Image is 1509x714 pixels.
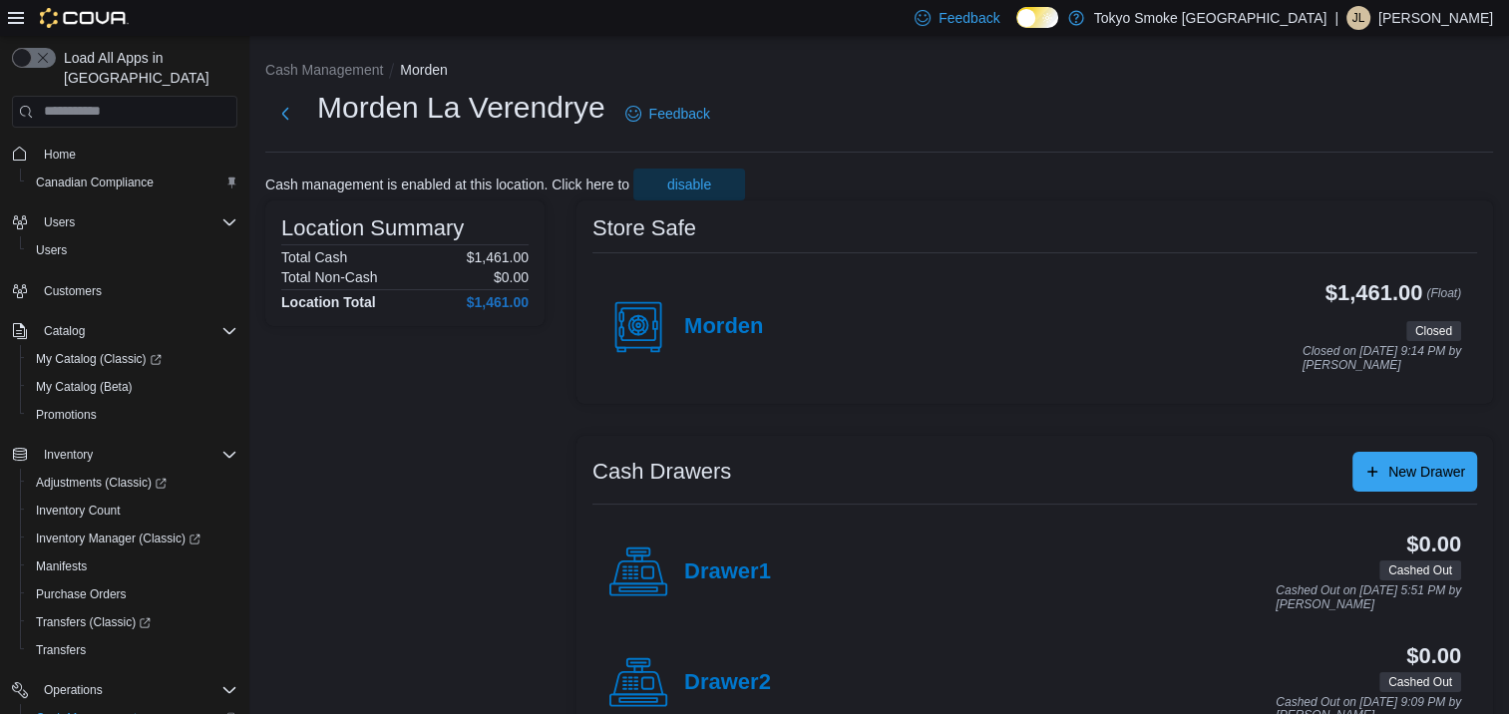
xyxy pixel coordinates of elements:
[36,319,93,343] button: Catalog
[281,269,378,285] h6: Total Non-Cash
[1379,672,1461,692] span: Cashed Out
[28,171,162,194] a: Canadian Compliance
[684,559,771,585] h4: Drawer1
[44,447,93,463] span: Inventory
[28,499,129,523] a: Inventory Count
[56,48,237,88] span: Load All Apps in [GEOGRAPHIC_DATA]
[684,670,771,696] h4: Drawer2
[36,142,237,167] span: Home
[20,580,245,608] button: Purchase Orders
[36,210,83,234] button: Users
[1388,462,1465,482] span: New Drawer
[20,401,245,429] button: Promotions
[44,147,76,163] span: Home
[684,314,763,340] h4: Morden
[28,471,175,495] a: Adjustments (Classic)
[44,682,103,698] span: Operations
[633,169,745,200] button: disable
[28,171,237,194] span: Canadian Compliance
[36,503,121,519] span: Inventory Count
[1388,673,1452,691] span: Cashed Out
[592,216,696,240] h3: Store Safe
[1406,644,1461,668] h3: $0.00
[667,175,711,194] span: disable
[36,586,127,602] span: Purchase Orders
[20,636,245,664] button: Transfers
[28,347,237,371] span: My Catalog (Classic)
[4,276,245,305] button: Customers
[36,531,200,546] span: Inventory Manager (Classic)
[1352,6,1365,30] span: JL
[265,62,383,78] button: Cash Management
[1334,6,1338,30] p: |
[28,347,170,371] a: My Catalog (Classic)
[28,610,159,634] a: Transfers (Classic)
[36,614,151,630] span: Transfers (Classic)
[281,249,347,265] h6: Total Cash
[617,94,718,134] a: Feedback
[400,62,447,78] button: Morden
[1406,533,1461,556] h3: $0.00
[28,238,237,262] span: Users
[36,242,67,258] span: Users
[28,638,237,662] span: Transfers
[20,345,245,373] a: My Catalog (Classic)
[1406,321,1461,341] span: Closed
[4,140,245,169] button: Home
[4,208,245,236] button: Users
[1415,322,1452,340] span: Closed
[281,216,464,240] h3: Location Summary
[44,323,85,339] span: Catalog
[20,169,245,196] button: Canadian Compliance
[36,319,237,343] span: Catalog
[1016,7,1058,28] input: Dark Mode
[36,642,86,658] span: Transfers
[4,441,245,469] button: Inventory
[265,94,305,134] button: Next
[592,460,731,484] h3: Cash Drawers
[28,238,75,262] a: Users
[20,552,245,580] button: Manifests
[36,379,133,395] span: My Catalog (Beta)
[20,236,245,264] button: Users
[1016,28,1017,29] span: Dark Mode
[4,317,245,345] button: Catalog
[265,177,629,192] p: Cash management is enabled at this location. Click here to
[1346,6,1370,30] div: Jennifer Lamont
[20,497,245,525] button: Inventory Count
[36,351,162,367] span: My Catalog (Classic)
[1388,561,1452,579] span: Cashed Out
[28,527,237,550] span: Inventory Manager (Classic)
[1276,584,1461,611] p: Cashed Out on [DATE] 5:51 PM by [PERSON_NAME]
[28,610,237,634] span: Transfers (Classic)
[36,143,84,167] a: Home
[28,527,208,550] a: Inventory Manager (Classic)
[44,214,75,230] span: Users
[1094,6,1327,30] p: Tokyo Smoke [GEOGRAPHIC_DATA]
[20,608,245,636] a: Transfers (Classic)
[1426,281,1461,317] p: (Float)
[28,403,105,427] a: Promotions
[939,8,999,28] span: Feedback
[44,283,102,299] span: Customers
[467,294,529,310] h4: $1,461.00
[265,60,1493,84] nav: An example of EuiBreadcrumbs
[28,554,95,578] a: Manifests
[1379,560,1461,580] span: Cashed Out
[40,8,129,28] img: Cova
[1303,345,1461,372] p: Closed on [DATE] 9:14 PM by [PERSON_NAME]
[36,678,111,702] button: Operations
[28,403,237,427] span: Promotions
[317,88,605,128] h1: Morden La Verendrye
[36,443,101,467] button: Inventory
[1352,452,1477,492] button: New Drawer
[36,475,167,491] span: Adjustments (Classic)
[1378,6,1493,30] p: [PERSON_NAME]
[467,249,529,265] p: $1,461.00
[1325,281,1423,305] h3: $1,461.00
[28,638,94,662] a: Transfers
[20,525,245,552] a: Inventory Manager (Classic)
[36,558,87,574] span: Manifests
[20,469,245,497] a: Adjustments (Classic)
[36,175,154,190] span: Canadian Compliance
